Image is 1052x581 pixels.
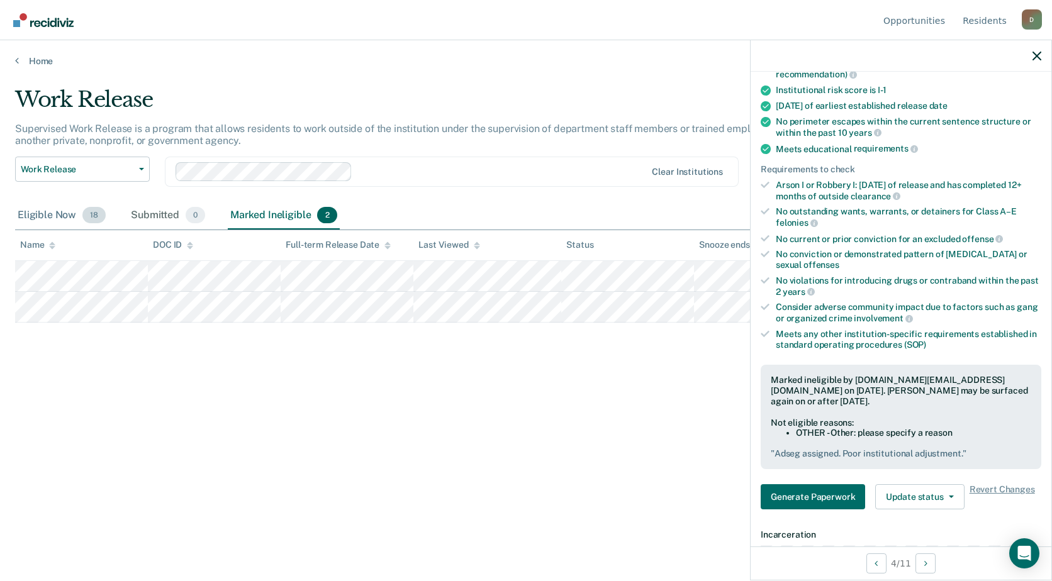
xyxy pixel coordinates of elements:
[776,233,1041,245] div: No current or prior conviction for an excluded
[128,202,208,230] div: Submitted
[851,191,901,201] span: clearance
[153,240,193,250] div: DOC ID
[783,287,815,297] span: years
[915,553,936,573] button: Next Opportunity
[776,101,1041,111] div: [DATE] of earliest established release
[82,207,106,223] span: 18
[21,164,134,175] span: Work Release
[15,87,804,123] div: Work Release
[418,240,479,250] div: Last Viewed
[751,546,1051,580] div: 4 / 11
[776,206,1041,228] div: No outstanding wants, warrants, or detainers for Class A–E
[15,55,1037,67] a: Home
[771,448,1031,459] pre: " Adseg assigned. Poor institutional adjustment. "
[904,340,926,350] span: (SOP)
[15,202,108,230] div: Eligible Now
[866,553,887,573] button: Previous Opportunity
[776,249,1041,270] div: No conviction or demonstrated pattern of [MEDICAL_DATA] or sexual
[228,202,340,230] div: Marked Ineligible
[317,207,337,223] span: 2
[875,484,964,509] button: Update status
[776,218,818,228] span: felonies
[761,529,1041,540] dt: Incarceration
[652,167,723,177] div: Clear institutions
[849,128,881,138] span: years
[776,329,1041,350] div: Meets any other institution-specific requirements established in standard operating procedures
[1009,538,1039,568] div: Open Intercom Messenger
[803,260,839,270] span: offenses
[970,484,1035,509] span: Revert Changes
[761,164,1041,175] div: Requirements to check
[854,143,918,153] span: requirements
[962,234,1003,244] span: offense
[776,85,1041,96] div: Institutional risk score is
[771,418,1031,428] div: Not eligible reasons:
[286,240,391,250] div: Full-term Release Date
[776,116,1041,138] div: No perimeter escapes within the current sentence structure or within the past 10
[1022,9,1042,30] button: Profile dropdown button
[929,101,948,111] span: date
[776,180,1041,201] div: Arson I or Robbery I: [DATE] of release and has completed 12+ months of outside
[771,375,1031,406] div: Marked ineligible by [DOMAIN_NAME][EMAIL_ADDRESS][DOMAIN_NAME] on [DATE]. [PERSON_NAME] may be su...
[13,13,74,27] img: Recidiviz
[1022,9,1042,30] div: D
[761,484,865,509] button: Generate Paperwork
[776,143,1041,155] div: Meets educational
[854,313,912,323] span: involvement
[15,123,789,147] p: Supervised Work Release is a program that allows residents to work outside of the institution und...
[776,69,857,79] span: recommendation)
[878,85,887,95] span: I-1
[699,240,770,250] div: Snooze ends in
[20,240,55,250] div: Name
[776,275,1041,297] div: No violations for introducing drugs or contraband within the past 2
[776,302,1041,323] div: Consider adverse community impact due to factors such as gang or organized crime
[796,428,1031,438] li: OTHER - Other: please specify a reason
[566,240,593,250] div: Status
[186,207,205,223] span: 0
